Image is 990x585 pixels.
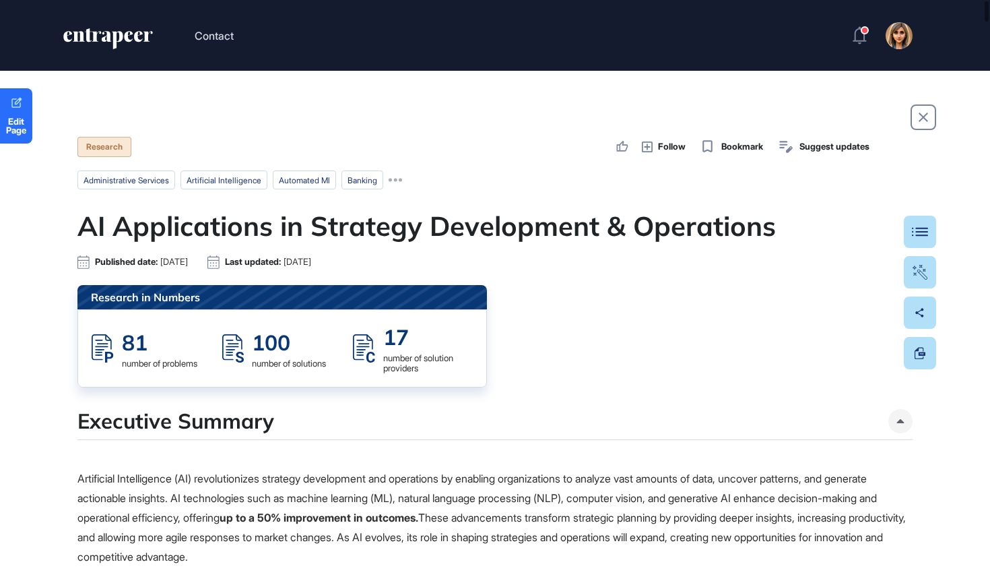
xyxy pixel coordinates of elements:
h4: Executive Summary [77,408,274,433]
li: artificial intelligence [180,171,267,189]
button: Bookmark [699,137,764,156]
span: [DATE] [160,257,188,267]
li: banking [341,171,383,189]
li: automated ml [273,171,336,189]
h1: AI Applications in Strategy Development & Operations [77,210,913,242]
div: Last updated: [225,257,311,267]
span: Bookmark [721,140,763,154]
div: number of solution providers [383,353,473,373]
div: Research [77,137,131,157]
img: user-avatar [886,22,913,49]
strong: up to a 50% improvement in outcomes. [220,511,418,524]
div: Research in Numbers [77,285,487,309]
button: Follow [642,140,686,154]
div: number of solutions [252,359,326,369]
div: Published date: [95,257,188,267]
div: number of problems [122,359,197,369]
div: 81 [122,329,197,356]
li: administrative services [77,171,175,189]
button: Suggest updates [777,137,869,156]
span: [DATE] [284,257,311,267]
button: Contact [195,27,234,44]
span: Suggest updates [799,140,869,154]
div: 17 [383,324,473,350]
a: entrapeer-logo [62,28,154,54]
div: 100 [252,329,326,356]
span: Follow [658,140,686,154]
